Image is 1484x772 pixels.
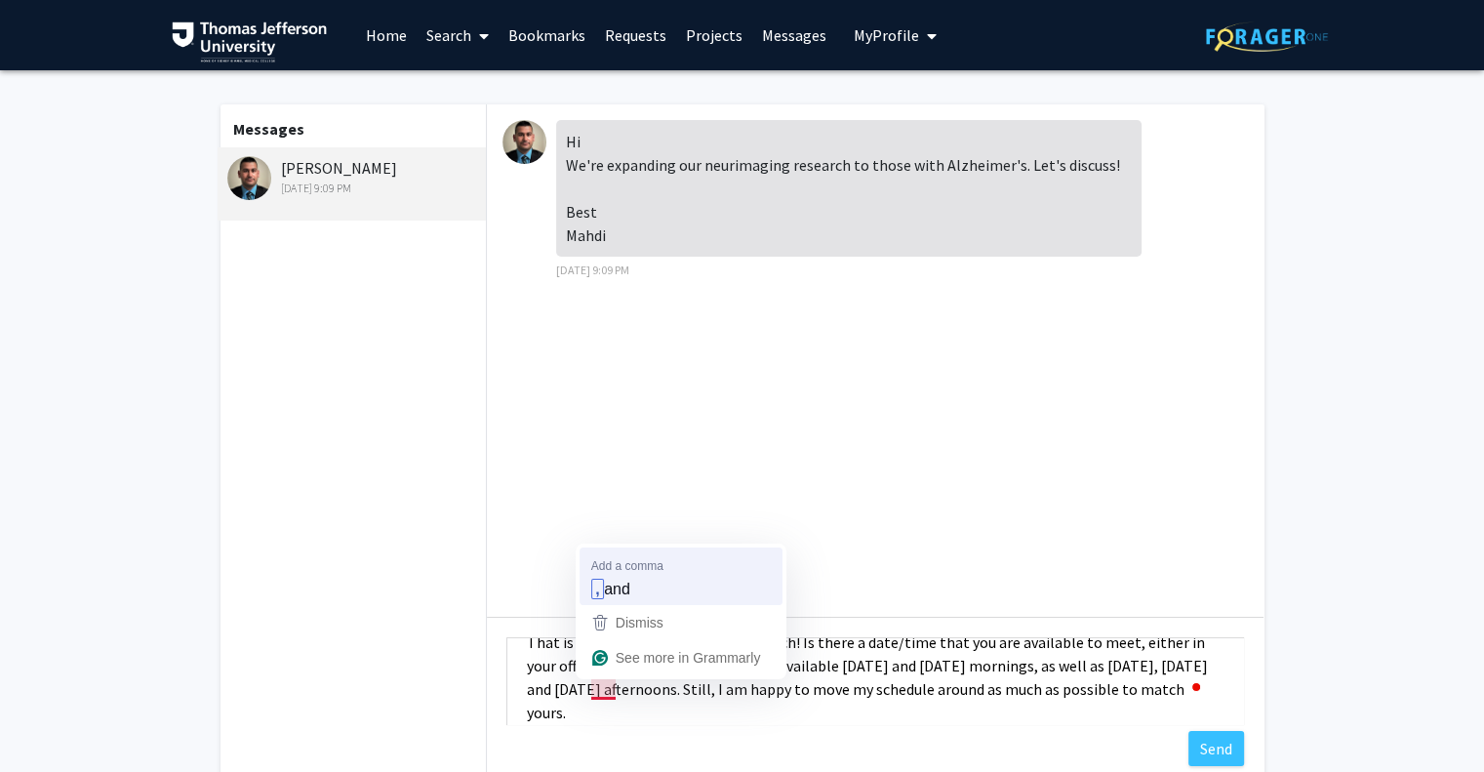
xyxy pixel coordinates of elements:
[556,120,1142,257] div: Hi We're expanding our neurimaging research to those with Alzheimer's. Let's discuss! Best Mahdi
[499,1,595,69] a: Bookmarks
[676,1,752,69] a: Projects
[227,156,271,200] img: Mahdi Alizedah
[1188,731,1244,766] button: Send
[506,637,1244,725] textarea: To enrich screen reader interactions, please activate Accessibility in Grammarly extension settings
[227,156,482,197] div: [PERSON_NAME]
[752,1,836,69] a: Messages
[595,1,676,69] a: Requests
[556,263,629,277] span: [DATE] 9:09 PM
[15,684,83,757] iframe: To enrich screen reader interactions, please activate Accessibility in Grammarly extension settings
[172,21,328,62] img: Thomas Jefferson University Logo
[227,180,482,197] div: [DATE] 9:09 PM
[502,120,546,164] img: Mahdi Alizedah
[1206,21,1328,52] img: ForagerOne Logo
[854,25,919,45] span: My Profile
[233,119,304,139] b: Messages
[417,1,499,69] a: Search
[356,1,417,69] a: Home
